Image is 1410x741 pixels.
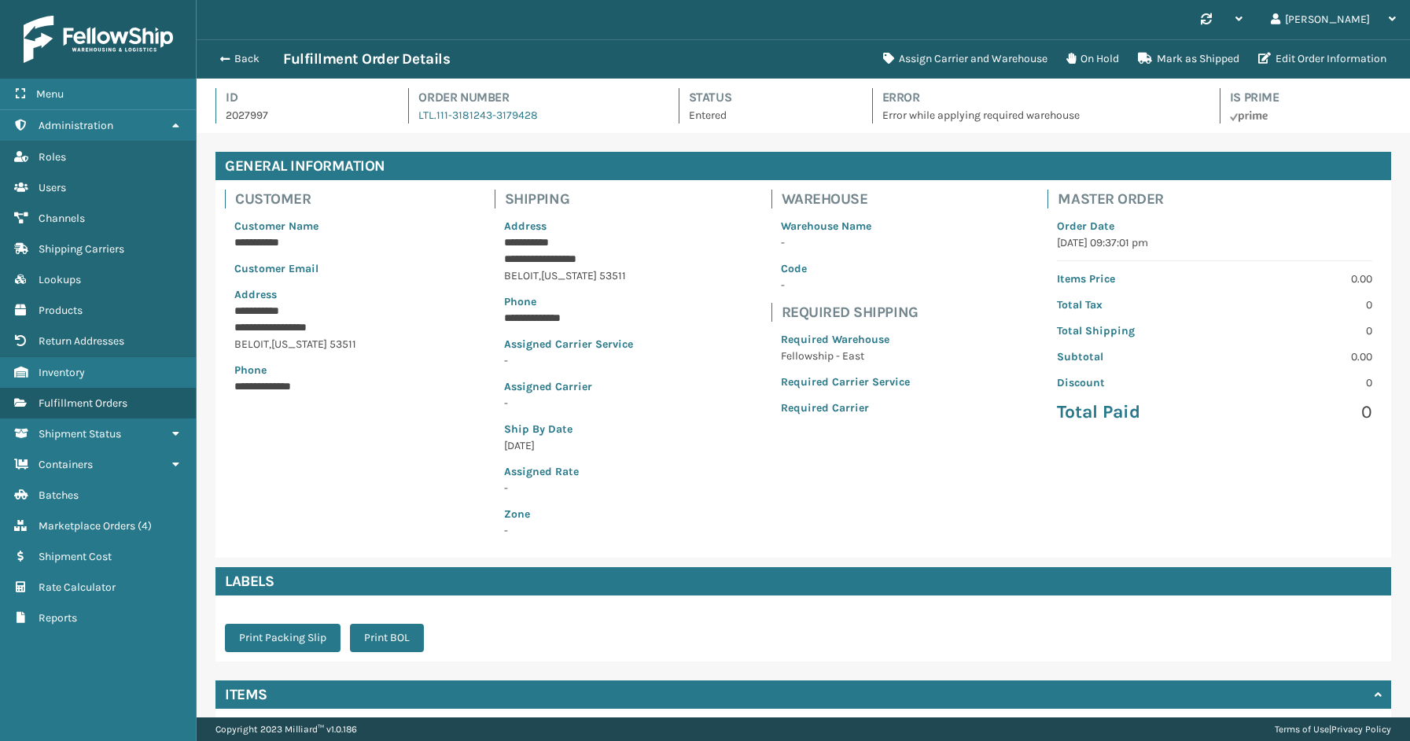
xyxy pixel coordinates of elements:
[39,519,135,533] span: Marketplace Orders
[781,400,910,416] p: Required Carrier
[1057,271,1205,287] p: Items Price
[599,269,626,282] span: 53511
[39,611,77,625] span: Reports
[39,396,127,410] span: Fulfillment Orders
[226,88,380,107] h4: Id
[234,288,277,301] span: Address
[541,269,597,282] span: [US_STATE]
[1224,323,1372,339] p: 0
[1224,297,1372,313] p: 0
[225,685,267,704] h4: Items
[225,624,341,652] button: Print Packing Slip
[504,336,633,352] p: Assigned Carrier Service
[504,293,633,310] p: Phone
[874,43,1057,75] button: Assign Carrier and Warehouse
[504,480,633,496] p: -
[39,488,79,502] span: Batches
[781,234,910,251] p: -
[39,212,85,225] span: Channels
[781,218,910,234] p: Warehouse Name
[271,337,327,351] span: [US_STATE]
[882,88,1191,107] h4: Error
[39,550,112,563] span: Shipment Cost
[1224,374,1372,391] p: 0
[39,581,116,594] span: Rate Calculator
[215,567,1391,595] h4: Labels
[1224,348,1372,365] p: 0.00
[1057,323,1205,339] p: Total Shipping
[283,50,450,68] h3: Fulfillment Order Details
[1057,234,1372,251] p: [DATE] 09:37:01 pm
[418,109,538,122] a: LTL.111-3181243-3179428
[1128,43,1249,75] button: Mark as Shipped
[504,437,633,454] p: [DATE]
[1057,348,1205,365] p: Subtotal
[234,218,356,234] p: Customer Name
[226,107,380,124] p: 2027997
[504,395,633,411] p: -
[39,366,85,379] span: Inventory
[350,624,424,652] button: Print BOL
[504,506,633,522] p: Zone
[1275,724,1329,735] a: Terms of Use
[504,506,633,537] span: -
[39,427,121,441] span: Shipment Status
[504,352,633,369] p: -
[1066,53,1076,64] i: On Hold
[781,331,910,348] p: Required Warehouse
[781,260,910,277] p: Code
[39,334,124,348] span: Return Addresses
[138,519,152,533] span: ( 4 )
[883,53,894,64] i: Assign Carrier and Warehouse
[329,337,356,351] span: 53511
[235,190,366,208] h4: Customer
[689,88,844,107] h4: Status
[1275,717,1391,741] div: |
[539,269,541,282] span: ,
[39,273,81,286] span: Lookups
[1331,724,1391,735] a: Privacy Policy
[39,458,93,471] span: Containers
[1058,190,1382,208] h4: Master Order
[215,152,1391,180] h4: General Information
[39,119,113,132] span: Administration
[39,150,66,164] span: Roles
[39,181,66,194] span: Users
[1224,400,1372,424] p: 0
[504,219,547,233] span: Address
[781,277,910,293] p: -
[1057,297,1205,313] p: Total Tax
[504,378,633,395] p: Assigned Carrier
[24,16,173,63] img: logo
[234,362,356,378] p: Phone
[39,242,124,256] span: Shipping Carriers
[504,421,633,437] p: Ship By Date
[689,107,844,124] p: Entered
[234,260,356,277] p: Customer Email
[781,374,910,390] p: Required Carrier Service
[39,304,83,317] span: Products
[782,303,919,322] h4: Required Shipping
[1057,218,1372,234] p: Order Date
[1249,43,1396,75] button: Edit Order Information
[1230,88,1391,107] h4: Is Prime
[269,337,271,351] span: ,
[504,463,633,480] p: Assigned Rate
[781,348,910,364] p: Fellowship - East
[1057,43,1128,75] button: On Hold
[782,190,919,208] h4: Warehouse
[504,269,539,282] span: BELOIT
[36,87,64,101] span: Menu
[505,190,642,208] h4: Shipping
[215,717,357,741] p: Copyright 2023 Milliard™ v 1.0.186
[1224,271,1372,287] p: 0.00
[1057,400,1205,424] p: Total Paid
[418,88,650,107] h4: Order Number
[1057,374,1205,391] p: Discount
[234,337,269,351] span: BELOIT
[1138,53,1152,64] i: Mark as Shipped
[1258,53,1271,64] i: Edit
[882,107,1191,124] p: Error while applying required warehouse
[211,52,283,66] button: Back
